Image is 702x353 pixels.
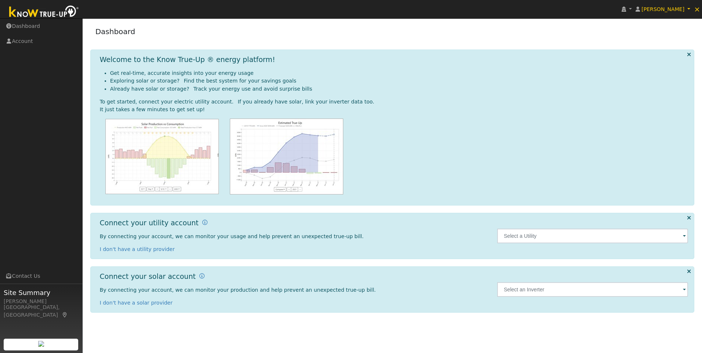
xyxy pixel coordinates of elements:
div: It just takes a few minutes to get set up! [100,106,688,113]
img: retrieve [38,341,44,347]
input: Select a Utility [497,229,688,243]
span: × [694,5,700,14]
li: Exploring solar or storage? Find the best system for your savings goals [110,77,688,85]
input: Select an Inverter [497,282,688,297]
div: [GEOGRAPHIC_DATA], [GEOGRAPHIC_DATA] [4,303,79,319]
h1: Connect your utility account [100,219,199,227]
a: I don't have a solar provider [100,300,173,306]
a: I don't have a utility provider [100,246,175,252]
span: By connecting your account, we can monitor your production and help prevent an unexpected true-up... [100,287,376,293]
span: By connecting your account, we can monitor your usage and help prevent an unexpected true-up bill. [100,233,364,239]
div: [PERSON_NAME] [4,298,79,305]
img: Know True-Up [6,4,83,21]
div: To get started, connect your electric utility account. If you already have solar, link your inver... [100,98,688,106]
li: Already have solar or storage? Track your energy use and avoid surprise bills [110,85,688,93]
h1: Welcome to the Know True-Up ® energy platform! [100,55,275,64]
a: Map [62,312,68,318]
span: [PERSON_NAME] [641,6,684,12]
a: Dashboard [95,27,135,36]
li: Get real-time, accurate insights into your energy usage [110,69,688,77]
span: Site Summary [4,288,79,298]
h1: Connect your solar account [100,272,196,281]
